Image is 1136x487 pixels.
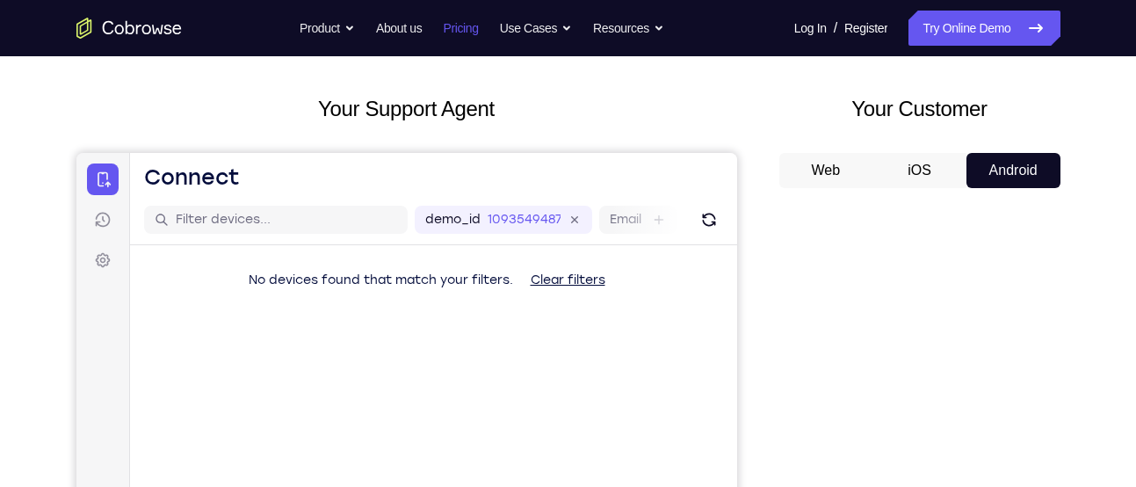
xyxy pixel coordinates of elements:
[794,11,827,46] a: Log In
[443,11,478,46] a: Pricing
[779,153,873,188] button: Web
[76,18,182,39] a: Go to the home page
[76,93,737,125] h2: Your Support Agent
[300,11,355,46] button: Product
[844,11,887,46] a: Register
[834,18,837,39] span: /
[376,11,422,46] a: About us
[500,11,572,46] button: Use Cases
[966,153,1060,188] button: Android
[593,11,664,46] button: Resources
[908,11,1060,46] a: Try Online Demo
[872,153,966,188] button: iOS
[779,93,1060,125] h2: Your Customer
